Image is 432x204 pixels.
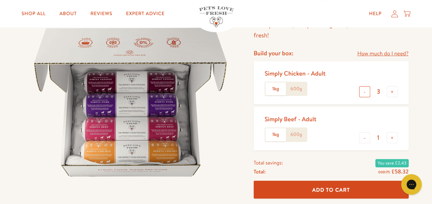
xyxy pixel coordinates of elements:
button: Add To Cart [254,181,409,199]
a: About [54,7,82,21]
img: Pets Love Fresh [199,6,233,27]
button: + [387,86,398,97]
span: Total savings: [254,158,283,167]
span: You save £2.43 [375,159,408,167]
label: 600g [286,82,307,95]
button: - [359,132,370,143]
div: Simply Beef - Adult [265,115,317,123]
div: Simply Chicken - Adult [265,69,325,77]
iframe: Gorgias live chat messenger [398,172,425,197]
p: Gently cooked, complete dog food, delivered frozen fresh! [254,20,409,41]
a: Expert Advice [121,7,170,21]
a: How much do I need? [357,49,408,58]
a: Shop All [16,7,51,21]
span: Add To Cart [312,186,350,193]
span: Total: [254,167,266,176]
button: - [359,86,370,97]
label: 1kg [265,82,286,95]
h4: Build your box: [254,49,293,57]
a: Reviews [85,7,118,21]
a: Help [363,7,387,21]
s: £60.75 [378,169,390,174]
span: £58.32 [391,168,408,175]
label: 600g [286,128,307,141]
label: 1kg [265,128,286,141]
button: + [387,132,398,143]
